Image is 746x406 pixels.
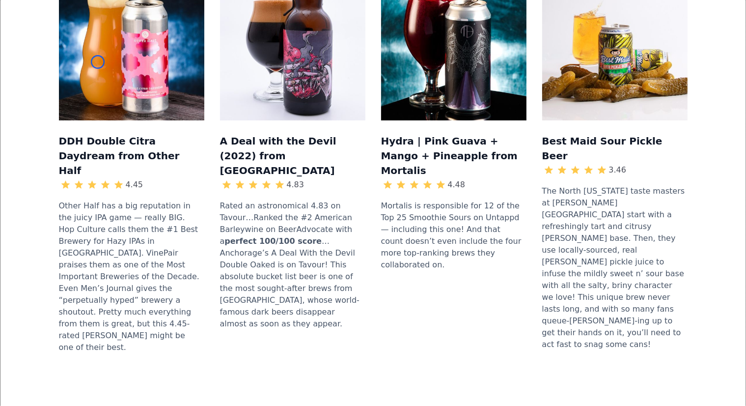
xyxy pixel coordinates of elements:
h3: DDH Double Citra Daydream from Other Half [59,132,204,178]
div: 4.45 [125,179,143,191]
div: Other Half has a big reputation in the juicy IPA game — really BIG. Hop Culture calls them the #1... [59,195,204,358]
div: 3.46 [608,164,626,176]
h3: Hydra | Pink Guava + Mango + Pineapple from Mortalis [381,132,526,178]
h3: A Deal with the Devil (2022) from [GEOGRAPHIC_DATA] [220,132,365,178]
div: The North [US_STATE] taste masters at [PERSON_NAME][GEOGRAPHIC_DATA] start with a refreshingly ta... [542,180,688,355]
h3: Best Maid Sour Pickle Beer [542,132,688,163]
strong: perfect 100/100 score [224,236,322,246]
div: Rated an astronomical 4.83 on Tavour…Ranked the #2 American Barleywine on BeerAdvocate with a …An... [220,195,365,335]
div: 4.48 [447,179,465,191]
div: Mortalis is responsible for 12 of the Top 25 Smoothie Sours on Untappd — including this one! And ... [381,195,526,276]
div: 4.83 [286,179,304,191]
